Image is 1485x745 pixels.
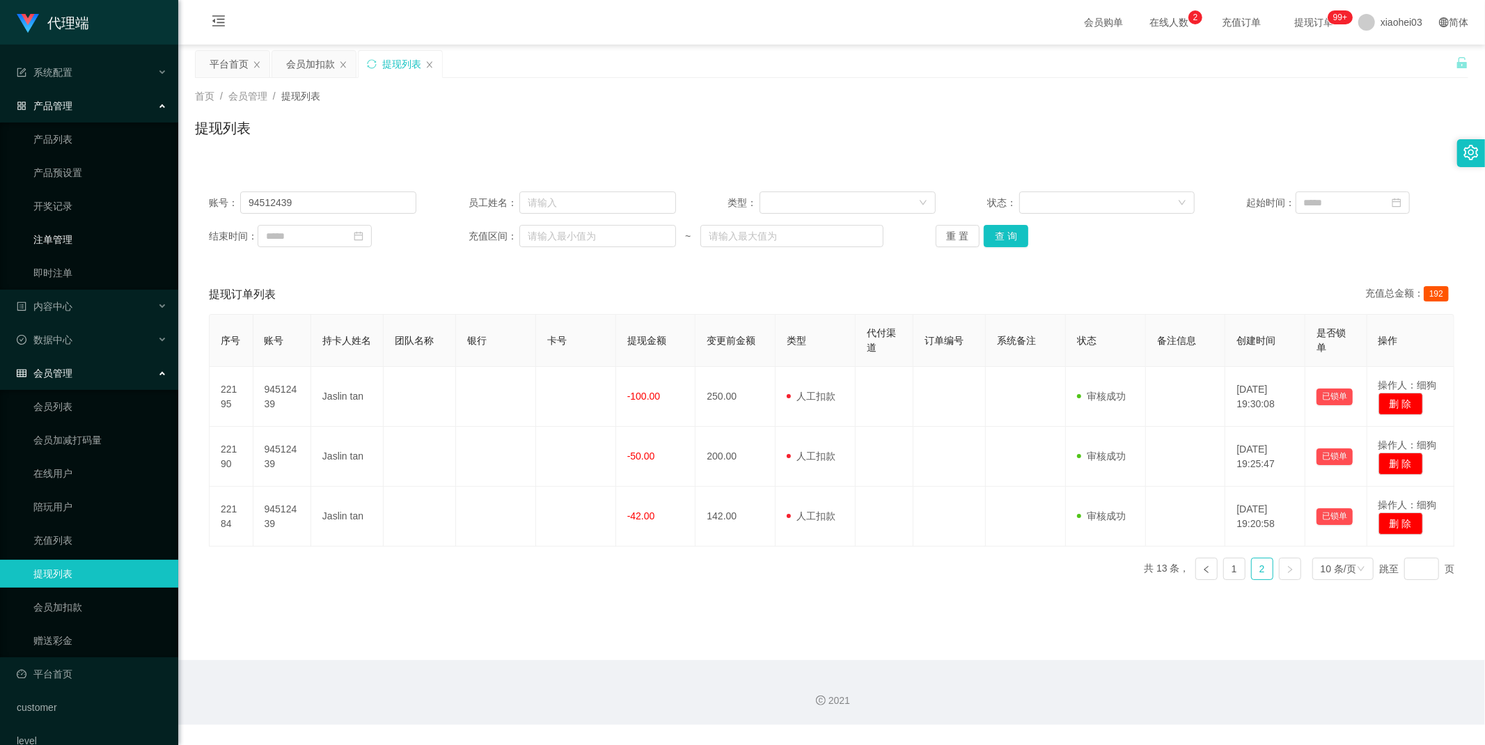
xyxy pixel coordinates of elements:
[228,91,267,102] span: 会员管理
[195,91,214,102] span: 首页
[33,226,167,253] a: 注单管理
[425,61,434,69] i: 图标: close
[1157,335,1196,346] span: 备注信息
[1144,558,1189,580] li: 共 13 条，
[707,335,755,346] span: 变更前金额
[220,91,223,102] span: /
[696,367,776,427] td: 250.00
[33,593,167,621] a: 会员加扣款
[547,335,567,346] span: 卡号
[1456,56,1468,69] i: 图标: unlock
[1424,286,1449,301] span: 192
[253,367,311,427] td: 94512439
[265,335,284,346] span: 账号
[210,487,253,547] td: 22184
[286,51,335,77] div: 会员加扣款
[17,17,89,28] a: 代理端
[209,286,276,303] span: 提现订单列表
[519,225,676,247] input: 请输入最小值为
[33,560,167,588] a: 提现列表
[1224,558,1245,579] a: 1
[1225,427,1305,487] td: [DATE] 19:25:47
[1188,10,1202,24] sup: 2
[17,101,26,111] i: 图标: appstore-o
[1202,565,1211,574] i: 图标: left
[1392,198,1401,207] i: 图标: calendar
[1251,558,1273,580] li: 2
[209,196,240,210] span: 账号：
[696,487,776,547] td: 142.00
[221,335,240,346] span: 序号
[354,231,363,241] i: 图标: calendar
[189,693,1474,708] div: 2021
[395,335,434,346] span: 团队名称
[33,627,167,654] a: 赠送彩金
[1317,448,1353,465] button: 已锁单
[1365,286,1454,303] div: 充值总金额：
[1236,335,1275,346] span: 创建时间
[1317,327,1346,353] span: 是否锁单
[17,14,39,33] img: logo.9652507e.png
[17,693,167,721] a: customer
[1193,10,1198,24] p: 2
[1463,145,1479,160] i: 图标: setting
[33,159,167,187] a: 产品预设置
[867,327,896,353] span: 代付渠道
[469,196,519,210] span: 员工姓名：
[787,450,835,462] span: 人工扣款
[1077,450,1126,462] span: 审核成功
[627,450,655,462] span: -50.00
[33,426,167,454] a: 会员加减打码量
[1287,17,1340,27] span: 提现订单
[195,118,251,139] h1: 提现列表
[469,229,519,244] span: 充值区间：
[997,335,1036,346] span: 系统备注
[17,368,26,378] i: 图标: table
[1378,439,1437,450] span: 操作人：细狗
[253,61,261,69] i: 图标: close
[627,510,655,521] span: -42.00
[1378,453,1423,475] button: 删 除
[987,196,1019,210] span: 状态：
[33,393,167,421] a: 会员列表
[1439,17,1449,27] i: 图标: global
[919,198,927,208] i: 图标: down
[311,487,384,547] td: Jaslin tan
[33,125,167,153] a: 产品列表
[1286,565,1294,574] i: 图标: right
[1225,487,1305,547] td: [DATE] 19:20:58
[1247,196,1296,210] span: 起始时间：
[17,334,72,345] span: 数据中心
[676,229,700,244] span: ~
[240,191,416,214] input: 请输入
[787,335,806,346] span: 类型
[17,67,72,78] span: 系统配置
[1379,558,1454,580] div: 跳至 页
[696,427,776,487] td: 200.00
[1142,17,1195,27] span: 在线人数
[1223,558,1246,580] li: 1
[1317,389,1353,405] button: 已锁单
[17,301,72,312] span: 内容中心
[1378,512,1423,535] button: 删 除
[467,335,487,346] span: 银行
[1195,558,1218,580] li: 上一页
[1077,510,1126,521] span: 审核成功
[311,427,384,487] td: Jaslin tan
[1077,391,1126,402] span: 审核成功
[984,225,1028,247] button: 查 询
[17,68,26,77] i: 图标: form
[322,335,371,346] span: 持卡人姓名
[33,493,167,521] a: 陪玩用户
[339,61,347,69] i: 图标: close
[1378,393,1423,415] button: 删 除
[33,460,167,487] a: 在线用户
[33,259,167,287] a: 即时注单
[787,510,835,521] span: 人工扣款
[210,427,253,487] td: 22190
[1378,379,1437,391] span: 操作人：细狗
[253,427,311,487] td: 94512439
[1225,367,1305,427] td: [DATE] 19:30:08
[816,696,826,705] i: 图标: copyright
[311,367,384,427] td: Jaslin tan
